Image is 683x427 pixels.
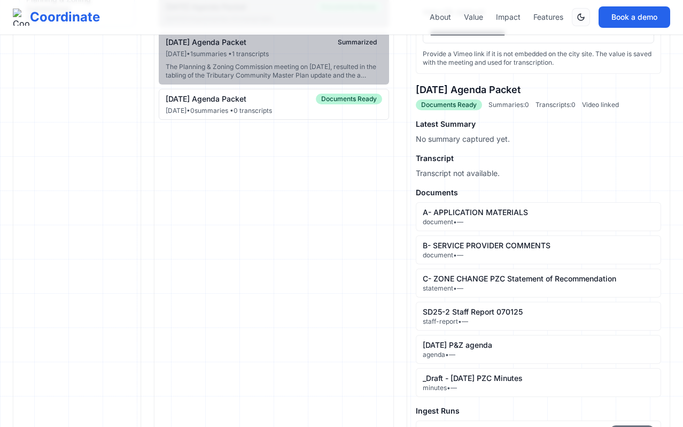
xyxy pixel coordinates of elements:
a: Features [533,12,563,22]
p: Transcript not available. [416,168,661,179]
div: C- ZONE CHANGE PZC Statement of Recommendation [423,273,654,284]
div: document • — [423,251,654,260]
span: Summarized [332,37,382,48]
a: About [430,12,451,22]
img: Coordinate [13,9,30,26]
span: Transcripts: 0 [535,101,576,109]
div: [DATE] P&Z agenda [423,340,654,350]
button: [DATE] Agenda PacketSummarized[DATE]•1summaries •1 transcriptsThe Planning & Zoning Commission me... [159,32,389,85]
a: Impact [496,12,521,22]
div: The Planning & Zoning Commission meeting on [DATE], resulted in the tabling of the Tributary Comm... [166,63,382,80]
h4: Ingest Runs [416,406,661,416]
button: Switch to dark mode [572,8,590,26]
div: statement • — [423,284,654,293]
div: staff-report • — [423,317,654,326]
div: document • — [423,218,654,226]
div: agenda • — [423,350,654,359]
h4: Documents [416,187,661,198]
button: Book a demo [599,6,670,28]
div: [DATE] • 0 summaries • 0 transcripts [166,106,382,115]
h4: Transcript [416,153,661,164]
div: SD25-2 Staff Report 070125 [423,307,654,317]
div: _Draft - [DATE] PZC Minutes [423,373,654,384]
p: Provide a Vimeo link if it is not embedded on the city site. The value is saved with the meeting ... [423,50,654,67]
div: B- SERVICE PROVIDER COMMENTS [423,240,654,251]
h4: Latest Summary [416,119,661,129]
p: No summary captured yet. [416,134,661,144]
span: Coordinate [30,9,100,26]
span: Documents Ready [416,100,482,110]
span: Summaries: 0 [488,101,529,109]
div: [DATE] Agenda Packet [166,94,246,104]
h3: [DATE] Agenda Packet [416,82,661,97]
div: [DATE] • 1 summaries • 1 transcripts [166,50,382,58]
div: [DATE] Agenda Packet [166,37,246,47]
span: Video linked [582,101,619,109]
div: A- APPLICATION MATERIALS [423,207,654,218]
span: Documents Ready [316,94,382,104]
button: [DATE] Agenda PacketDocuments Ready[DATE]•0summaries •0 transcripts [159,89,389,120]
a: Coordinate [13,9,100,26]
a: Value [464,12,483,22]
div: minutes • — [423,384,654,392]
